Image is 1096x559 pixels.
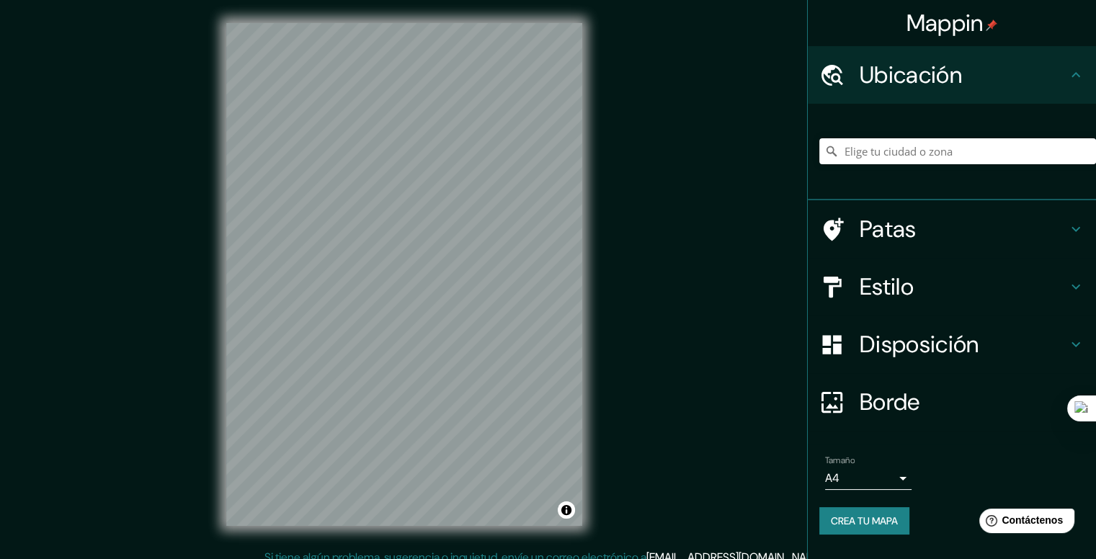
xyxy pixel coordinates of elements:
font: Estilo [860,272,914,302]
font: Crea tu mapa [831,514,898,527]
img: pin-icon.png [986,19,997,31]
font: Disposición [860,329,979,359]
div: Ubicación [808,46,1096,104]
font: Tamaño [825,455,855,466]
div: A4 [825,467,912,490]
div: Patas [808,200,1096,258]
font: A4 [825,470,839,486]
input: Elige tu ciudad o zona [819,138,1096,164]
button: Crea tu mapa [819,507,909,535]
button: Activar o desactivar atribución [558,501,575,519]
font: Borde [860,387,920,417]
font: Ubicación [860,60,962,90]
canvas: Mapa [226,23,582,526]
font: Mappin [906,8,984,38]
div: Estilo [808,258,1096,316]
iframe: Lanzador de widgets de ayuda [968,503,1080,543]
font: Patas [860,214,917,244]
div: Disposición [808,316,1096,373]
div: Borde [808,373,1096,431]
